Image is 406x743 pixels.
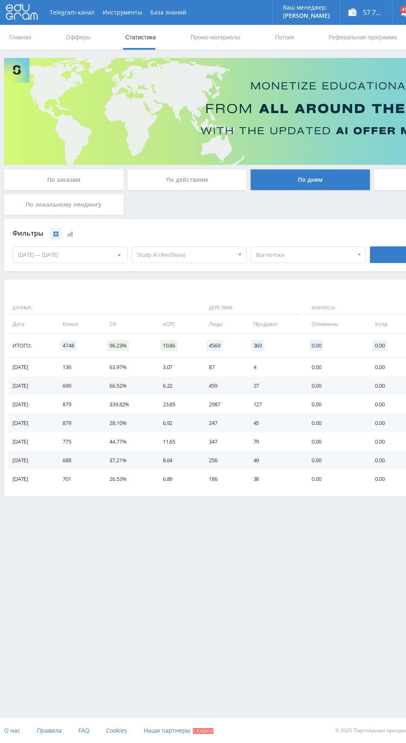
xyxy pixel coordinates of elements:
[4,194,123,215] div: По локальному лендингу
[201,451,245,470] td: 256
[372,340,387,351] span: 0.00
[101,358,155,376] td: 63.97%
[54,358,101,376] td: 136
[160,340,178,351] span: 10.86
[303,358,367,376] td: 0.00
[245,358,303,376] td: 4
[8,334,54,358] td: Итого:
[303,414,367,432] td: 0.00
[201,395,245,414] td: 2987
[128,169,247,190] div: По действиям
[8,432,54,451] td: [DATE]
[283,12,330,19] p: [PERSON_NAME]
[201,432,245,451] td: 347
[256,247,353,263] span: Все потоки
[206,340,222,351] span: 4569
[101,432,155,451] td: 44.77%
[303,315,367,333] td: Отменены
[155,470,201,488] td: 6.89
[37,726,62,734] span: Правила
[155,395,201,414] td: 23.85
[137,247,234,263] span: Study AI (RevShare)
[54,376,101,395] td: 690
[283,4,330,11] p: Ваш менеджер:
[155,432,201,451] td: 11.65
[303,432,367,451] td: 0.00
[13,247,127,263] div: [DATE] — [DATE]
[54,315,101,333] td: Клики
[155,358,201,376] td: 3.07
[201,376,245,395] td: 459
[12,227,366,240] div: Фильтры
[8,301,198,315] span: Данные:
[251,340,265,351] span: 369
[8,414,54,432] td: [DATE]
[155,376,201,395] td: 6.22
[245,432,303,451] td: 79
[309,340,324,351] span: 0.00
[54,432,101,451] td: 775
[8,315,54,333] td: Дата
[101,470,155,488] td: 26.53%
[155,315,201,333] td: eCPC
[4,718,20,743] a: О нас
[190,25,241,50] a: Промо-материалы
[101,315,155,333] td: CR
[274,25,295,50] a: Потоки
[144,718,213,743] a: Наши партнеры Скидки
[303,395,367,414] td: 0.00
[8,470,54,488] td: [DATE]
[106,726,127,734] span: Cookies
[37,718,62,743] a: Правила
[201,470,245,488] td: 186
[245,315,303,333] td: Продажи
[303,376,367,395] td: 0.00
[4,169,123,190] div: По заказам
[203,301,301,315] span: Действия:
[245,395,303,414] td: 127
[54,451,101,470] td: 688
[101,395,155,414] td: 339.82%
[107,340,129,351] span: 96.23%
[8,358,54,376] td: [DATE]
[245,470,303,488] td: 38
[8,395,54,414] td: [DATE]
[101,414,155,432] td: 28.10%
[54,470,101,488] td: 701
[124,25,157,50] a: Статистика
[303,451,367,470] td: 0.00
[65,25,92,50] a: Офферы
[201,358,245,376] td: 87
[78,718,89,743] a: FAQ
[193,728,213,734] span: Скидки
[251,169,370,190] div: По дням
[78,726,89,734] span: FAQ
[201,315,245,333] td: Лиды
[144,726,191,734] span: Наши партнеры
[4,726,20,734] span: О нас
[245,414,303,432] td: 45
[8,376,54,395] td: [DATE]
[328,25,398,50] a: Реферальная программа
[54,395,101,414] td: 879
[8,25,32,50] a: Главная
[101,376,155,395] td: 66.52%
[54,414,101,432] td: 879
[101,451,155,470] td: 37.21%
[106,718,127,743] a: Cookies
[155,451,201,470] td: 8.64
[245,376,303,395] td: 27
[245,451,303,470] td: 49
[303,470,367,488] td: 0.00
[60,340,76,351] span: 4748
[201,414,245,432] td: 247
[8,451,54,470] td: [DATE]
[155,414,201,432] td: 6.92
